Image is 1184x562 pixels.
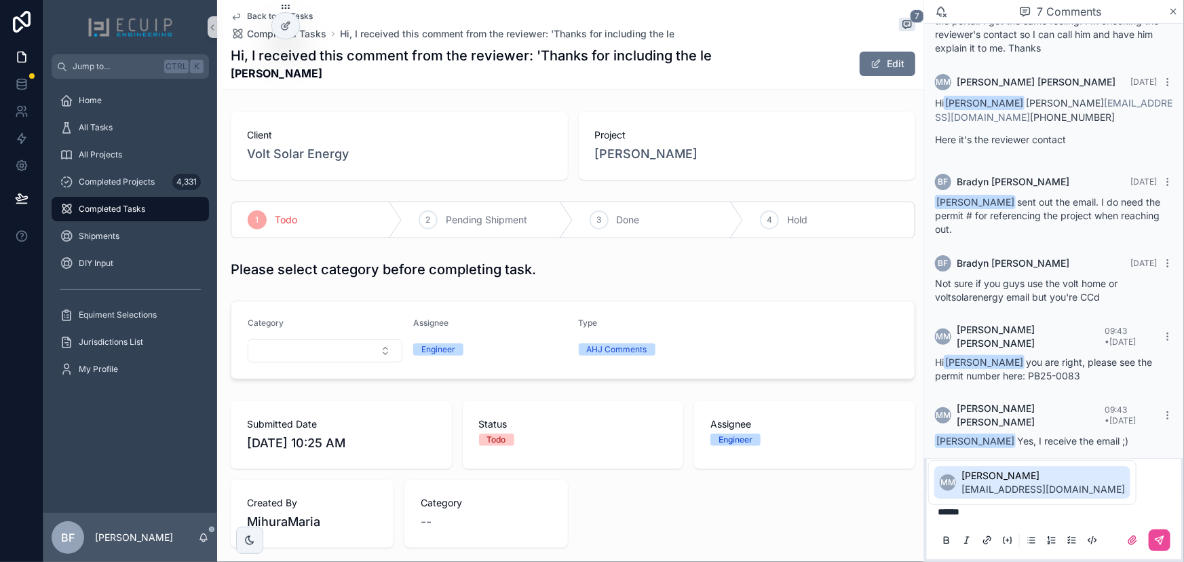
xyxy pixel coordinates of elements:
[231,27,326,41] a: Completed Tasks
[247,145,349,164] a: Volt Solar Energy
[79,176,155,187] span: Completed Projects
[595,128,900,142] span: Project
[79,149,122,160] span: All Projects
[79,310,157,320] span: Equiment Selections
[899,18,915,34] button: 7
[719,434,752,446] div: Engineer
[957,175,1069,189] span: Bradyn [PERSON_NAME]
[79,204,145,214] span: Completed Tasks
[275,213,297,227] span: Todo
[52,143,209,167] a: All Projects
[1130,258,1157,268] span: [DATE]
[787,213,807,227] span: Hold
[52,115,209,140] a: All Tasks
[935,196,1160,235] span: sent out the email. I do need the permit # for referencing the project when reaching out.
[944,96,1025,110] span: [PERSON_NAME]
[961,483,1125,496] span: [EMAIL_ADDRESS][DOMAIN_NAME]
[52,303,209,327] a: Equiment Selections
[52,88,209,113] a: Home
[928,460,1137,505] div: Suggested mentions
[413,318,448,328] span: Assignee
[1105,326,1136,347] span: 09:43 • [DATE]
[256,214,259,225] span: 1
[421,343,455,356] div: Engineer
[95,531,173,544] p: [PERSON_NAME]
[1037,3,1101,20] span: 7 Comments
[595,145,698,164] a: [PERSON_NAME]
[910,10,924,23] span: 7
[52,357,209,381] a: My Profile
[935,195,1016,209] span: [PERSON_NAME]
[938,176,949,187] span: BF
[52,251,209,276] a: DIY Input
[164,60,189,73] span: Ctrl
[231,65,712,81] strong: [PERSON_NAME]
[961,469,1125,483] span: [PERSON_NAME]
[579,318,598,328] span: Type
[247,128,552,142] span: Client
[421,496,551,510] span: Category
[1130,176,1157,187] span: [DATE]
[957,402,1105,429] span: [PERSON_NAME] [PERSON_NAME]
[79,231,119,242] span: Shipments
[1105,405,1136,426] span: 09:43 • [DATE]
[957,323,1105,350] span: [PERSON_NAME] [PERSON_NAME]
[247,27,326,41] span: Completed Tasks
[43,79,217,399] div: scrollable content
[479,417,668,431] span: Status
[52,170,209,194] a: Completed Projects4,331
[247,512,377,531] span: MihuraMaria
[935,434,1016,448] span: [PERSON_NAME]
[88,16,173,38] img: App logo
[446,213,527,227] span: Pending Shipment
[52,224,209,248] a: Shipments
[596,214,601,225] span: 3
[247,434,436,453] span: [DATE] 10:25 AM
[425,214,430,225] span: 2
[52,197,209,221] a: Completed Tasks
[247,417,436,431] span: Submitted Date
[587,343,647,356] div: AHJ Comments
[935,356,1152,381] span: Hi you are right, please see the permit number here: PB25-0083
[61,529,75,546] span: BF
[957,75,1115,89] span: [PERSON_NAME] [PERSON_NAME]
[79,122,113,133] span: All Tasks
[172,174,201,190] div: 4,331
[73,61,159,72] span: Jump to...
[936,410,951,421] span: MM
[52,54,209,79] button: Jump to...CtrlK
[79,364,118,375] span: My Profile
[231,46,712,65] h1: Hi, I received this comment from the reviewer: 'Thanks for including the le
[938,258,949,269] span: BF
[231,260,536,279] h1: Please select category before completing task.
[421,512,432,531] span: --
[935,278,1118,303] span: Not sure if you guys use the volt home or voltsolarenergy email but you're CCd
[340,27,674,41] a: Hi, I received this comment from the reviewer: 'Thanks for including the le
[957,257,1069,270] span: Bradyn [PERSON_NAME]
[940,477,955,488] span: MM
[767,214,772,225] span: 4
[52,330,209,354] a: Jurisdictions List
[487,434,506,446] div: Todo
[191,61,202,72] span: K
[935,96,1173,124] p: Hi [PERSON_NAME] [PHONE_NUMBER]
[79,95,102,106] span: Home
[944,355,1025,369] span: [PERSON_NAME]
[1130,77,1157,87] span: [DATE]
[248,339,402,362] button: Select Button
[79,258,113,269] span: DIY Input
[231,11,313,22] a: Back to All Tasks
[79,337,143,348] span: Jurisdictions List
[247,496,377,510] span: Created By
[936,331,951,342] span: MM
[710,417,899,431] span: Assignee
[617,213,640,227] span: Done
[935,435,1128,447] span: Yes, I receive the email ;)
[860,52,915,76] button: Edit
[935,132,1173,147] p: Here it's the reviewer contact
[248,318,284,328] span: Category
[936,77,951,88] span: MM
